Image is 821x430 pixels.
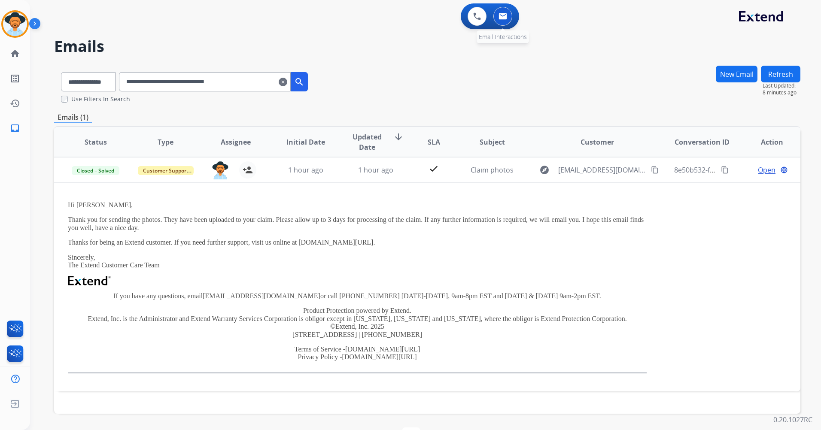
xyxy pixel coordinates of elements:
[358,165,393,175] span: 1 hour ago
[479,33,527,41] span: Email Interactions
[581,137,614,147] span: Customer
[721,166,729,174] mat-icon: content_copy
[294,77,304,87] mat-icon: search
[342,353,417,360] a: [DOMAIN_NAME][URL]
[674,165,806,175] span: 8e50b532-f3b3-426e-a756-3b400c370422
[54,38,800,55] h2: Emails
[203,292,320,300] a: [EMAIL_ADDRESS][DOMAIN_NAME]
[212,161,229,179] img: agent-avatar
[393,132,404,142] mat-icon: arrow_downward
[286,137,325,147] span: Initial Date
[85,137,107,147] span: Status
[780,166,788,174] mat-icon: language
[68,239,647,246] p: Thanks for being an Extend customer. If you need further support, visit us online at [DOMAIN_NAME...
[68,276,111,285] img: Extend Logo
[730,127,800,157] th: Action
[68,307,647,339] p: Product Protection powered by Extend. Extend, Inc. is the Administrator and Extend Warranty Servi...
[763,89,800,96] span: 8 minutes ago
[243,165,253,175] mat-icon: person_add
[68,201,647,209] p: Hi [PERSON_NAME],
[651,166,659,174] mat-icon: content_copy
[763,82,800,89] span: Last Updated:
[428,137,440,147] span: SLA
[675,137,730,147] span: Conversation ID
[54,112,92,123] p: Emails (1)
[10,123,20,133] mat-icon: inbox
[68,345,647,361] p: Terms of Service - Privacy Policy -
[758,165,775,175] span: Open
[10,73,20,84] mat-icon: list_alt
[221,137,251,147] span: Assignee
[716,66,757,82] button: New Email
[72,166,119,175] span: Closed – Solved
[138,166,194,175] span: Customer Support
[761,66,800,82] button: Refresh
[279,77,287,87] mat-icon: clear
[348,132,386,152] span: Updated Date
[10,48,20,59] mat-icon: home
[480,137,505,147] span: Subject
[345,345,420,353] a: [DOMAIN_NAME][URL]
[429,164,439,174] mat-icon: check
[3,12,27,36] img: avatar
[158,137,173,147] span: Type
[68,254,647,270] p: Sincerely, The Extend Customer Care Team
[471,165,514,175] span: Claim photos
[288,165,323,175] span: 1 hour ago
[10,98,20,109] mat-icon: history
[773,415,812,425] p: 0.20.1027RC
[68,292,647,300] p: If you have any questions, email or call [PHONE_NUMBER] [DATE]-[DATE], 9am-8pm EST and [DATE] & [...
[539,165,550,175] mat-icon: explore
[71,95,130,103] label: Use Filters In Search
[558,165,646,175] span: [EMAIL_ADDRESS][DOMAIN_NAME]
[68,216,647,232] p: Thank you for sending the photos. They have been uploaded to your claim. Please allow up to 3 day...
